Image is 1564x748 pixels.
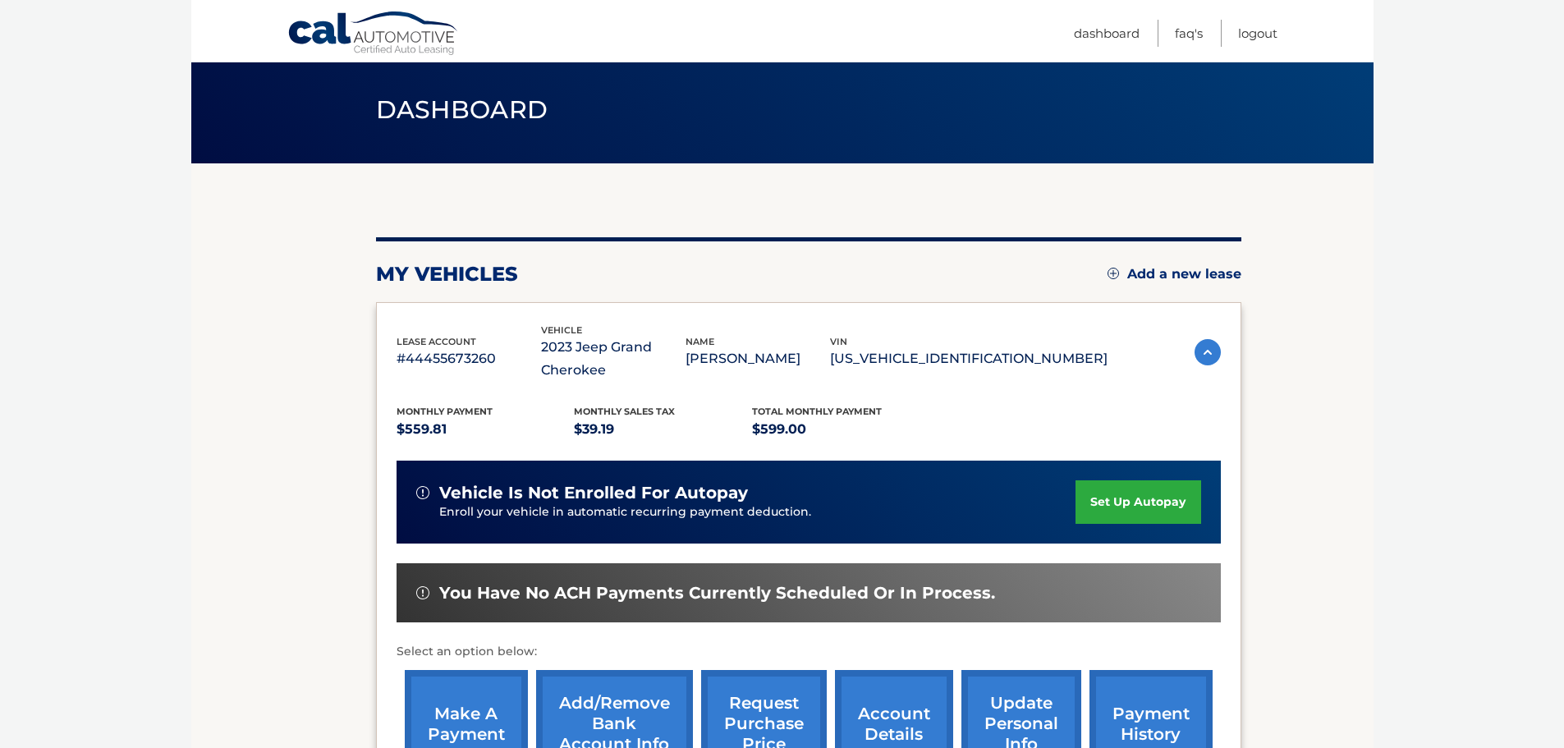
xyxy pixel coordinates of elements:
p: 2023 Jeep Grand Cherokee [541,336,686,382]
h2: my vehicles [376,262,518,287]
span: Total Monthly Payment [752,406,882,417]
a: set up autopay [1076,480,1200,524]
span: vehicle is not enrolled for autopay [439,483,748,503]
p: Enroll your vehicle in automatic recurring payment deduction. [439,503,1076,521]
p: #44455673260 [397,347,541,370]
span: You have no ACH payments currently scheduled or in process. [439,583,995,603]
span: lease account [397,336,476,347]
p: $559.81 [397,418,575,441]
img: alert-white.svg [416,486,429,499]
p: [PERSON_NAME] [686,347,830,370]
p: Select an option below: [397,642,1221,662]
img: alert-white.svg [416,586,429,599]
span: Monthly sales Tax [574,406,675,417]
a: Cal Automotive [287,11,460,58]
span: Dashboard [376,94,548,125]
p: $39.19 [574,418,752,441]
span: vehicle [541,324,582,336]
a: Add a new lease [1108,266,1241,282]
img: add.svg [1108,268,1119,279]
span: vin [830,336,847,347]
p: [US_VEHICLE_IDENTIFICATION_NUMBER] [830,347,1108,370]
span: name [686,336,714,347]
a: Logout [1238,20,1277,47]
a: FAQ's [1175,20,1203,47]
a: Dashboard [1074,20,1140,47]
span: Monthly Payment [397,406,493,417]
p: $599.00 [752,418,930,441]
img: accordion-active.svg [1195,339,1221,365]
